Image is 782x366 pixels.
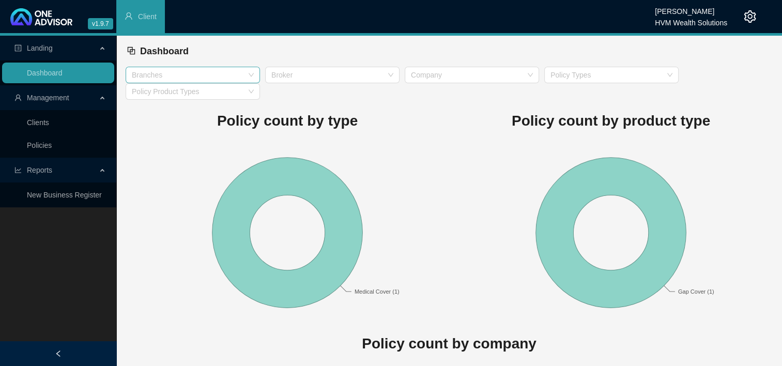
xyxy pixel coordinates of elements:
img: 2df55531c6924b55f21c4cf5d4484680-logo-light.svg [10,8,72,25]
div: [PERSON_NAME] [655,3,727,14]
span: v1.9.7 [88,18,113,29]
span: Dashboard [140,46,189,56]
h1: Policy count by product type [449,110,773,132]
text: Gap Cover (1) [678,288,714,294]
span: user [14,94,22,101]
h1: Policy count by type [126,110,449,132]
span: Client [138,12,157,21]
span: Reports [27,166,52,174]
div: HVM Wealth Solutions [655,14,727,25]
span: block [127,46,136,55]
text: Medical Cover (1) [355,288,400,294]
span: profile [14,44,22,52]
a: Clients [27,118,49,127]
span: Landing [27,44,53,52]
a: Dashboard [27,69,63,77]
span: line-chart [14,166,22,174]
span: Management [27,94,69,102]
span: setting [744,10,756,23]
a: New Business Register [27,191,102,199]
h1: Policy count by company [126,332,773,355]
span: user [125,12,133,20]
a: Policies [27,141,52,149]
span: left [55,350,62,357]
